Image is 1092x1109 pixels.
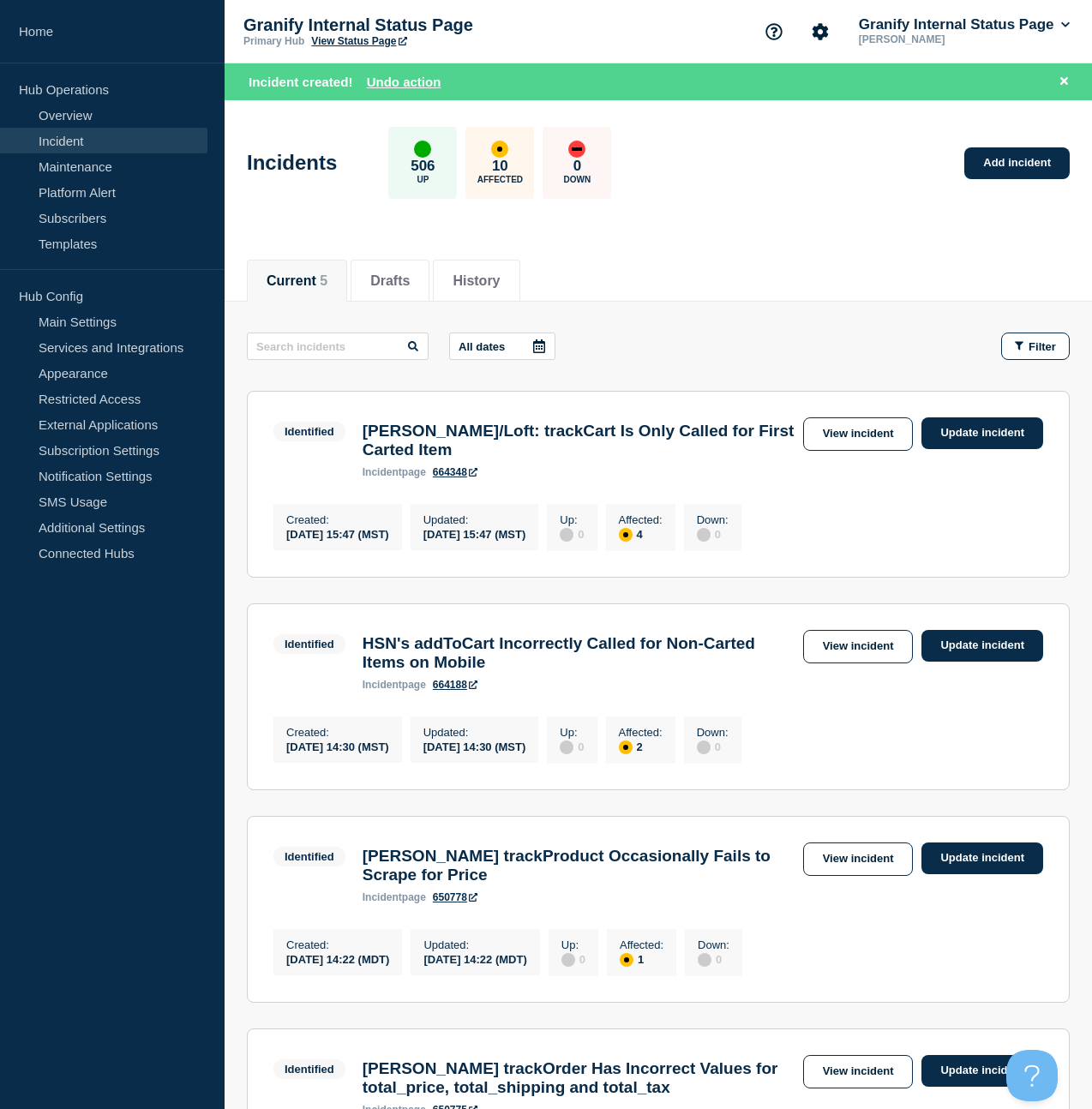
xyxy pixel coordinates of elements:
[286,938,389,951] p: Created :
[363,1059,795,1097] h3: [PERSON_NAME] trackOrder Has Incorrect Values for total_price, total_shipping and total_tax
[423,739,526,753] div: [DATE] 14:30 (MST)
[363,679,426,691] p: page
[697,526,729,542] div: 0
[619,740,633,754] div: affected
[433,891,477,903] a: 650778
[697,513,729,526] p: Down :
[564,175,591,184] p: Down
[370,273,410,289] button: Drafts
[243,35,304,47] p: Primary Hub
[286,513,389,526] p: Created :
[414,141,431,158] div: up
[363,466,426,478] p: page
[411,158,435,175] p: 506
[697,528,711,542] div: disabled
[620,951,663,967] div: 1
[320,273,327,288] span: 5
[619,513,663,526] p: Affected :
[459,340,505,353] p: All dates
[273,422,345,441] span: Identified
[698,951,729,967] div: 0
[697,740,711,754] div: disabled
[433,679,477,691] a: 664188
[363,422,795,459] h3: [PERSON_NAME]/Loft: trackCart Is Only Called for First Carted Item
[311,35,406,47] a: View Status Page
[249,75,353,89] span: Incident created!
[803,1055,914,1088] a: View incident
[417,175,429,184] p: Up
[921,630,1043,662] a: Update incident
[363,891,402,903] span: incident
[423,938,526,951] p: Updated :
[363,891,426,903] p: page
[561,951,585,967] div: 0
[243,15,586,35] p: Granify Internal Status Page
[855,33,1034,45] p: [PERSON_NAME]
[756,14,792,50] button: Support
[273,634,345,654] span: Identified
[273,847,345,866] span: Identified
[698,938,729,951] p: Down :
[803,417,914,451] a: View incident
[423,951,526,966] div: [DATE] 14:22 (MDT)
[802,14,838,50] button: Account settings
[453,273,500,289] button: History
[560,739,584,754] div: 0
[492,158,508,175] p: 10
[363,679,402,691] span: incident
[423,526,526,541] div: [DATE] 15:47 (MST)
[803,842,914,876] a: View incident
[620,938,663,951] p: Affected :
[560,528,573,542] div: disabled
[697,739,729,754] div: 0
[286,526,389,541] div: [DATE] 15:47 (MST)
[921,1055,1043,1087] a: Update incident
[363,634,795,672] h3: HSN's addToCart Incorrectly Called for Non-Carted Items on Mobile
[619,739,663,754] div: 2
[477,175,523,184] p: Affected
[449,333,555,360] button: All dates
[568,141,585,158] div: down
[573,158,581,175] p: 0
[1029,340,1056,353] span: Filter
[619,528,633,542] div: affected
[620,953,633,967] div: affected
[561,938,585,951] p: Up :
[803,630,914,663] a: View incident
[619,726,663,739] p: Affected :
[367,75,441,89] button: Undo action
[247,151,337,175] h1: Incidents
[560,513,584,526] p: Up :
[491,141,508,158] div: affected
[273,1059,345,1079] span: Identified
[619,526,663,542] div: 4
[267,273,327,289] button: Current 5
[247,333,429,360] input: Search incidents
[855,16,1073,33] button: Granify Internal Status Page
[561,953,575,967] div: disabled
[286,726,389,739] p: Created :
[1006,1050,1058,1101] iframe: Help Scout Beacon - Open
[1001,333,1070,360] button: Filter
[964,147,1070,179] a: Add incident
[698,953,711,967] div: disabled
[560,726,584,739] p: Up :
[560,526,584,542] div: 0
[560,740,573,754] div: disabled
[433,466,477,478] a: 664348
[697,726,729,739] p: Down :
[286,739,389,753] div: [DATE] 14:30 (MST)
[363,847,795,884] h3: [PERSON_NAME] trackProduct Occasionally Fails to Scrape for Price
[423,513,526,526] p: Updated :
[363,466,402,478] span: incident
[286,951,389,966] div: [DATE] 14:22 (MDT)
[423,726,526,739] p: Updated :
[921,417,1043,449] a: Update incident
[921,842,1043,874] a: Update incident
